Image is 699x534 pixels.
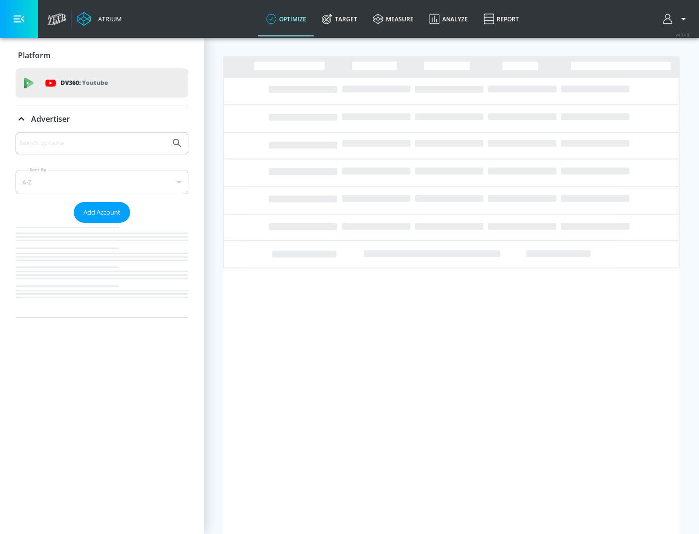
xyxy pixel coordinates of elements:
label: Sort By [28,167,49,173]
div: Atrium [94,15,122,23]
a: Report [476,1,527,36]
p: DV360: [61,78,108,88]
a: Analyze [421,1,476,36]
nav: list of Advertiser [16,223,188,317]
a: measure [365,1,421,36]
a: Target [314,1,365,36]
div: Advertiser [16,132,188,317]
input: Search by name [19,137,166,150]
button: Add Account [74,202,130,223]
p: Platform [18,50,50,61]
a: optimize [258,1,314,36]
a: Atrium [77,12,122,26]
div: A-Z [16,170,188,194]
span: v 4.24.0 [676,32,689,37]
div: DV360: Youtube [16,68,188,98]
span: Add Account [83,207,120,218]
p: Youtube [82,78,108,88]
div: Platform [16,42,188,69]
div: Advertiser [16,105,188,133]
p: Advertiser [31,114,70,124]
